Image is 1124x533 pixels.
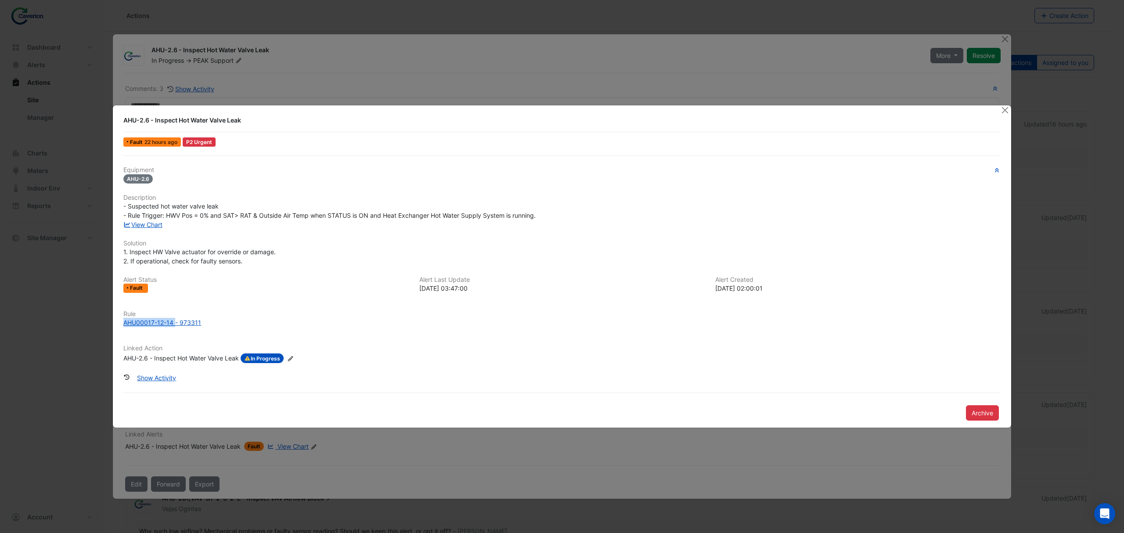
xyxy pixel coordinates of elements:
[144,139,177,145] span: Wed 10-Sep-2025 10:47 AEST
[715,284,1001,293] div: [DATE] 02:00:01
[419,284,705,293] div: [DATE] 03:47:00
[183,137,216,147] div: P2 Urgent
[966,405,999,421] button: Archive
[123,318,1001,327] a: AHU00017-12-14 - 973311
[131,370,182,385] button: Show Activity
[123,202,536,219] span: - Suspected hot water valve leak - Rule Trigger: HWV Pos = 0% and SAT> RAT & Outside Air Temp whe...
[123,194,1001,202] h6: Description
[123,353,239,363] div: AHU-2.6 - Inspect Hot Water Valve Leak
[123,221,162,228] a: View Chart
[123,318,201,327] div: AHU00017-12-14 - 973311
[123,174,153,184] span: AHU-2.6
[123,310,1001,318] h6: Rule
[1000,105,1009,115] button: Close
[123,166,1001,174] h6: Equipment
[130,140,144,145] span: Fault
[1094,503,1115,524] div: Open Intercom Messenger
[123,248,276,265] span: 1. Inspect HW Valve actuator for override or damage. 2. If operational, check for faulty sensors.
[123,276,409,284] h6: Alert Status
[241,353,284,363] span: In Progress
[130,285,144,291] span: Fault
[123,240,1001,247] h6: Solution
[287,355,294,362] fa-icon: Edit Linked Action
[123,116,990,125] div: AHU-2.6 - Inspect Hot Water Valve Leak
[123,345,1001,352] h6: Linked Action
[419,276,705,284] h6: Alert Last Update
[715,276,1001,284] h6: Alert Created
